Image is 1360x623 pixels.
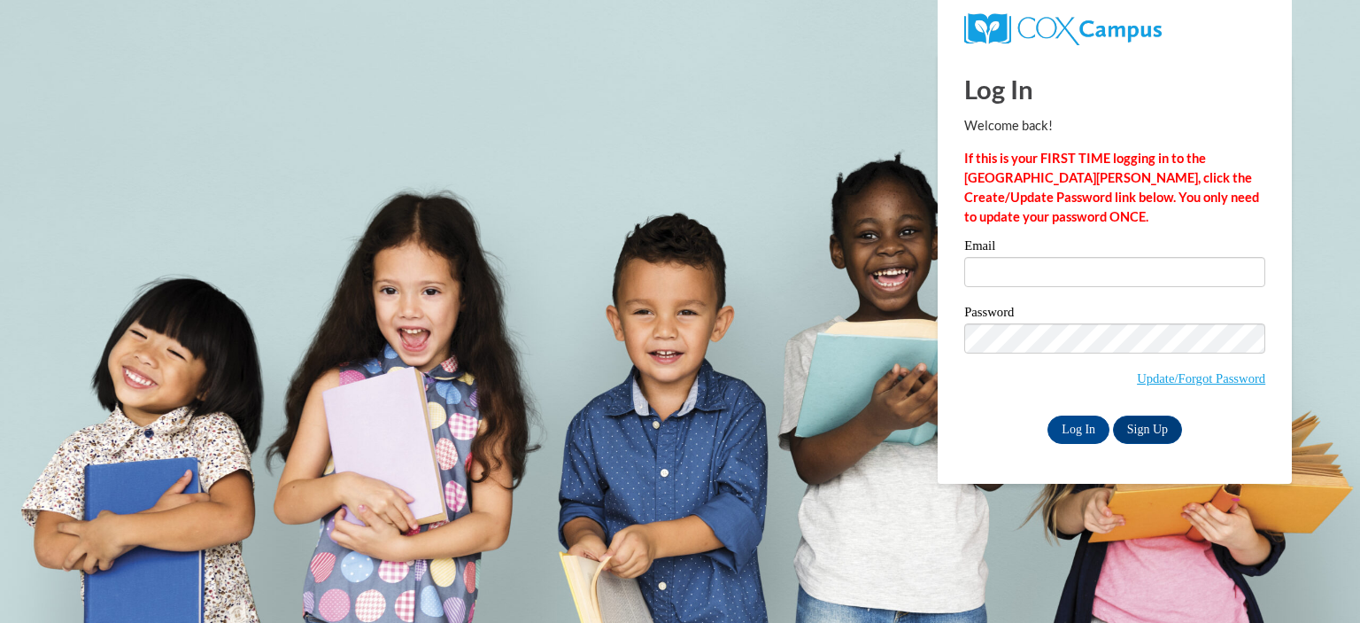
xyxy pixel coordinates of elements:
[1113,416,1182,444] a: Sign Up
[964,151,1259,224] strong: If this is your FIRST TIME logging in to the [GEOGRAPHIC_DATA][PERSON_NAME], click the Create/Upd...
[964,116,1265,136] p: Welcome back!
[964,306,1265,323] label: Password
[964,20,1162,35] a: COX Campus
[1137,371,1265,385] a: Update/Forgot Password
[1047,416,1109,444] input: Log In
[964,239,1265,257] label: Email
[964,71,1265,107] h1: Log In
[964,13,1162,45] img: COX Campus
